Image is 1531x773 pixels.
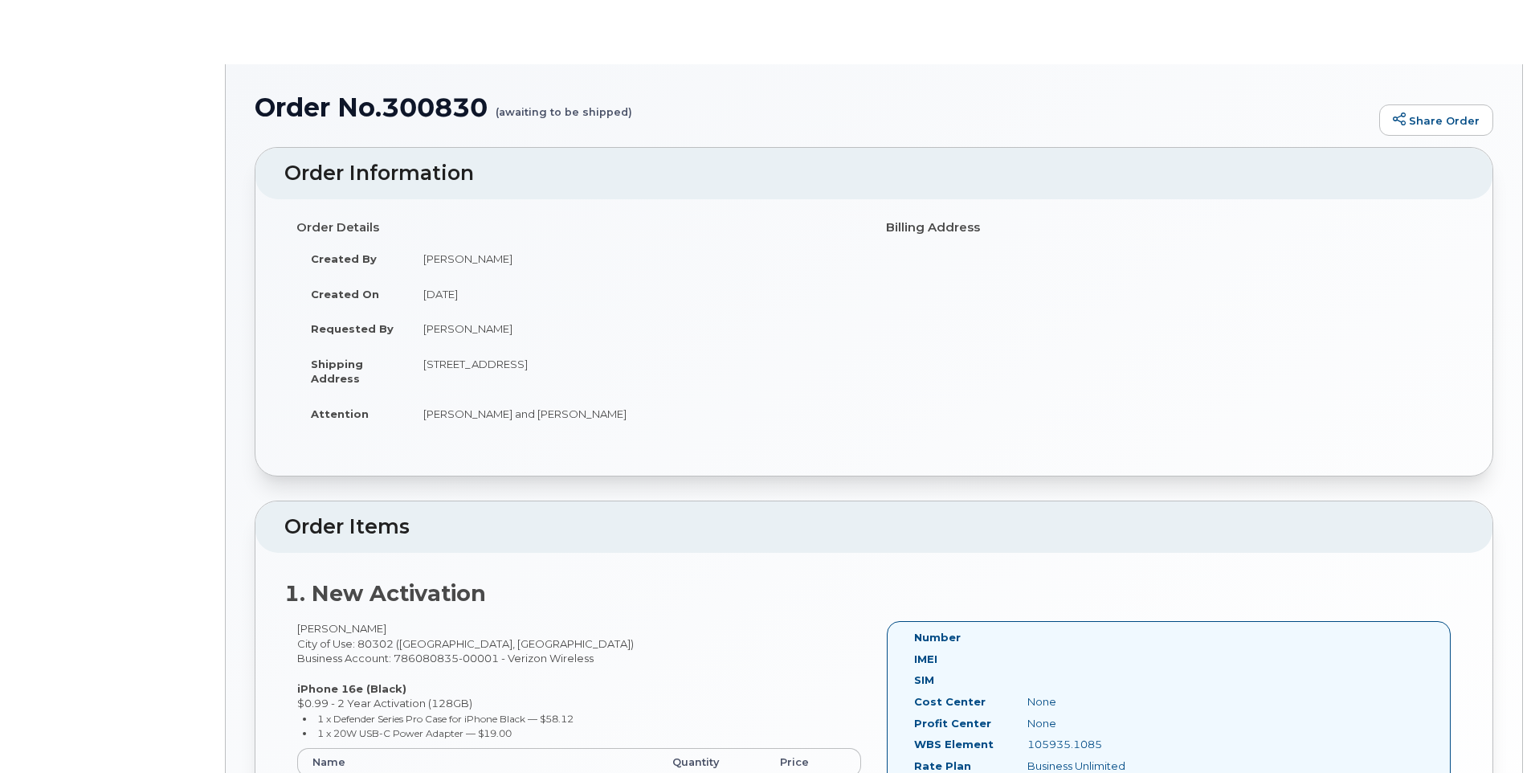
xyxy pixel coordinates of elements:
[1015,737,1174,752] div: 105935.1085
[311,252,377,265] strong: Created By
[409,346,862,396] td: [STREET_ADDRESS]
[914,652,937,667] label: IMEI
[914,737,994,752] label: WBS Element
[409,311,862,346] td: [PERSON_NAME]
[311,322,394,335] strong: Requested By
[284,580,486,607] strong: 1. New Activation
[886,221,1451,235] h4: Billing Address
[914,673,934,688] label: SIM
[311,407,369,420] strong: Attention
[914,630,961,645] label: Number
[255,93,1371,121] h1: Order No.300830
[317,713,574,725] small: 1 x Defender Series Pro Case for iPhone Black — $58.12
[496,93,632,118] small: (awaiting to be shipped)
[284,162,1464,185] h2: Order Information
[297,682,406,695] strong: iPhone 16e (Black)
[914,716,991,731] label: Profit Center
[409,396,862,431] td: [PERSON_NAME] and [PERSON_NAME]
[296,221,862,235] h4: Order Details
[311,358,363,386] strong: Shipping Address
[409,241,862,276] td: [PERSON_NAME]
[284,516,1464,538] h2: Order Items
[409,276,862,312] td: [DATE]
[317,727,512,739] small: 1 x 20W USB-C Power Adapter — $19.00
[311,288,379,301] strong: Created On
[1015,716,1174,731] div: None
[1379,104,1493,137] a: Share Order
[1015,694,1174,710] div: None
[914,694,986,710] label: Cost Center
